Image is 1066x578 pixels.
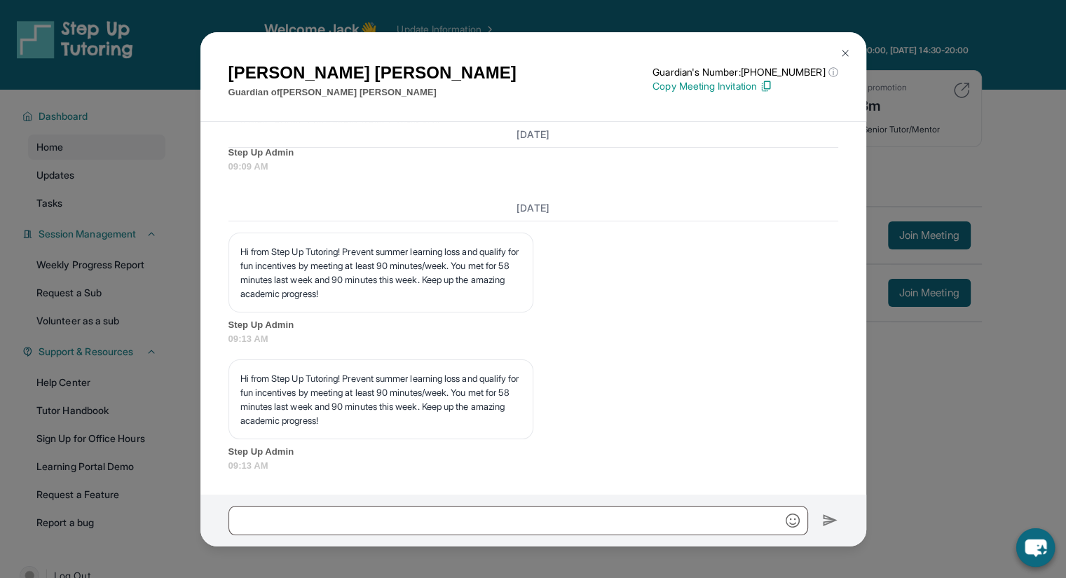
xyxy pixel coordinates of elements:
[228,146,838,160] span: Step Up Admin
[840,48,851,59] img: Close Icon
[228,60,517,85] h1: [PERSON_NAME] [PERSON_NAME]
[240,371,521,427] p: Hi from Step Up Tutoring! Prevent summer learning loss and qualify for fun incentives by meeting ...
[228,332,838,346] span: 09:13 AM
[786,514,800,528] img: Emoji
[228,128,838,142] h3: [DATE]
[652,65,838,79] p: Guardian's Number: [PHONE_NUMBER]
[828,65,838,79] span: ⓘ
[228,318,838,332] span: Step Up Admin
[822,512,838,529] img: Send icon
[228,160,838,174] span: 09:09 AM
[760,80,772,92] img: Copy Icon
[652,79,838,93] p: Copy Meeting Invitation
[1016,528,1055,567] button: chat-button
[228,201,838,215] h3: [DATE]
[228,459,838,473] span: 09:13 AM
[228,445,838,459] span: Step Up Admin
[240,245,521,301] p: Hi from Step Up Tutoring! Prevent summer learning loss and qualify for fun incentives by meeting ...
[228,85,517,99] p: Guardian of [PERSON_NAME] [PERSON_NAME]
